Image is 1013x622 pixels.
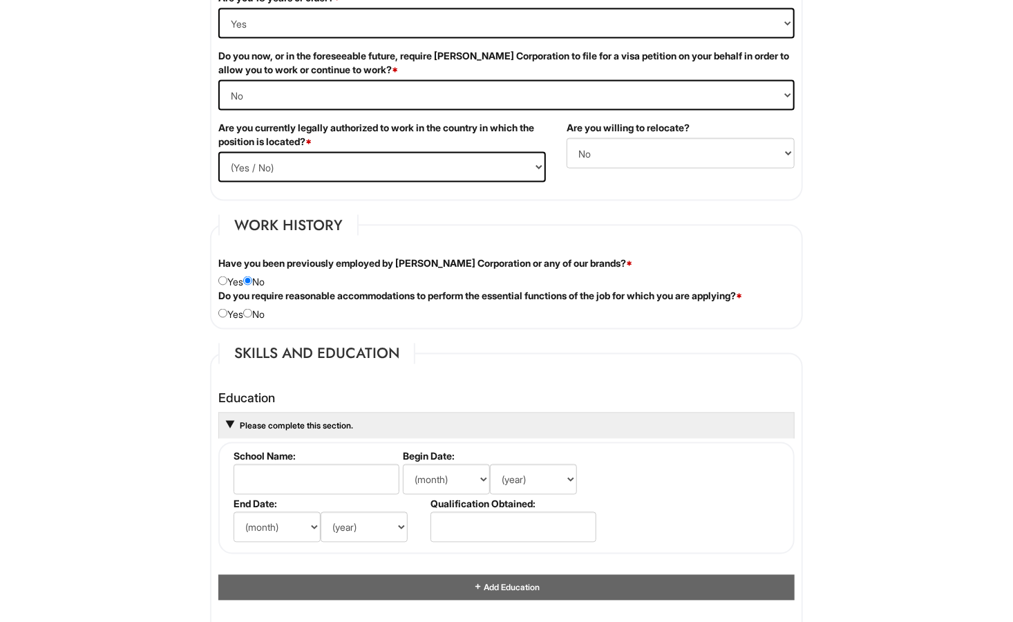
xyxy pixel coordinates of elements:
[482,583,540,593] span: Add Education
[234,498,425,510] label: End Date:
[234,451,397,462] label: School Name:
[218,343,415,364] legend: Skills and Education
[218,152,546,182] select: (Yes / No)
[238,421,353,431] a: Please complete this section.
[403,451,594,462] label: Begin Date:
[218,49,795,77] label: Do you now, or in the foreseeable future, require [PERSON_NAME] Corporation to file for a visa pe...
[208,289,805,321] div: Yes No
[218,8,795,39] select: (Yes / No)
[430,498,594,510] label: Qualification Obtained:
[208,256,805,289] div: Yes No
[218,392,795,406] h4: Education
[218,80,795,111] select: (Yes / No)
[218,121,546,149] label: Are you currently legally authorized to work in the country in which the position is located?
[473,583,540,593] a: Add Education
[218,289,742,303] label: Do you require reasonable accommodations to perform the essential functions of the job for which ...
[567,121,690,135] label: Are you willing to relocate?
[567,138,795,169] select: (Yes / No)
[218,256,632,270] label: Have you been previously employed by [PERSON_NAME] Corporation or any of our brands?
[218,215,359,236] legend: Work History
